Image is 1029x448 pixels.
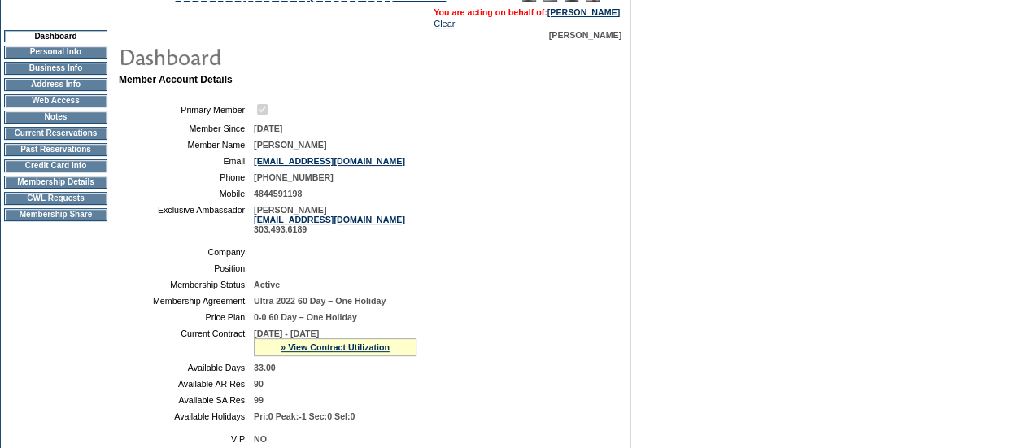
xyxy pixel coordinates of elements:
[119,74,233,85] b: Member Account Details
[125,124,247,133] td: Member Since:
[254,140,326,150] span: [PERSON_NAME]
[125,296,247,306] td: Membership Agreement:
[254,296,386,306] span: Ultra 2022 60 Day – One Holiday
[254,328,319,338] span: [DATE] - [DATE]
[4,111,107,124] td: Notes
[4,159,107,172] td: Credit Card Info
[4,78,107,91] td: Address Info
[4,143,107,156] td: Past Reservations
[125,205,247,234] td: Exclusive Ambassador:
[254,172,334,182] span: [PHONE_NUMBER]
[125,189,247,198] td: Mobile:
[125,102,247,117] td: Primary Member:
[547,7,620,17] a: [PERSON_NAME]
[281,342,390,352] a: » View Contract Utilization
[125,263,247,273] td: Position:
[125,363,247,372] td: Available Days:
[4,30,107,42] td: Dashboard
[4,192,107,205] td: CWL Requests
[4,208,107,221] td: Membership Share
[434,19,455,28] a: Clear
[125,411,247,421] td: Available Holidays:
[4,94,107,107] td: Web Access
[254,280,280,289] span: Active
[254,434,267,444] span: NO
[254,156,405,166] a: [EMAIL_ADDRESS][DOMAIN_NAME]
[125,328,247,356] td: Current Contract:
[125,156,247,166] td: Email:
[125,312,247,322] td: Price Plan:
[125,140,247,150] td: Member Name:
[125,172,247,182] td: Phone:
[254,215,405,224] a: [EMAIL_ADDRESS][DOMAIN_NAME]
[4,176,107,189] td: Membership Details
[254,205,405,234] span: [PERSON_NAME] 303.493.6189
[254,379,264,389] span: 90
[254,363,276,372] span: 33.00
[254,189,302,198] span: 4844591198
[4,46,107,59] td: Personal Info
[125,379,247,389] td: Available AR Res:
[254,411,355,421] span: Pri:0 Peak:-1 Sec:0 Sel:0
[125,434,247,444] td: VIP:
[118,40,443,72] img: pgTtlDashboard.gif
[125,395,247,405] td: Available SA Res:
[4,127,107,140] td: Current Reservations
[125,247,247,257] td: Company:
[254,395,264,405] span: 99
[254,312,357,322] span: 0-0 60 Day – One Holiday
[549,30,621,40] span: [PERSON_NAME]
[254,124,282,133] span: [DATE]
[4,62,107,75] td: Business Info
[434,7,620,17] span: You are acting on behalf of:
[125,280,247,289] td: Membership Status:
